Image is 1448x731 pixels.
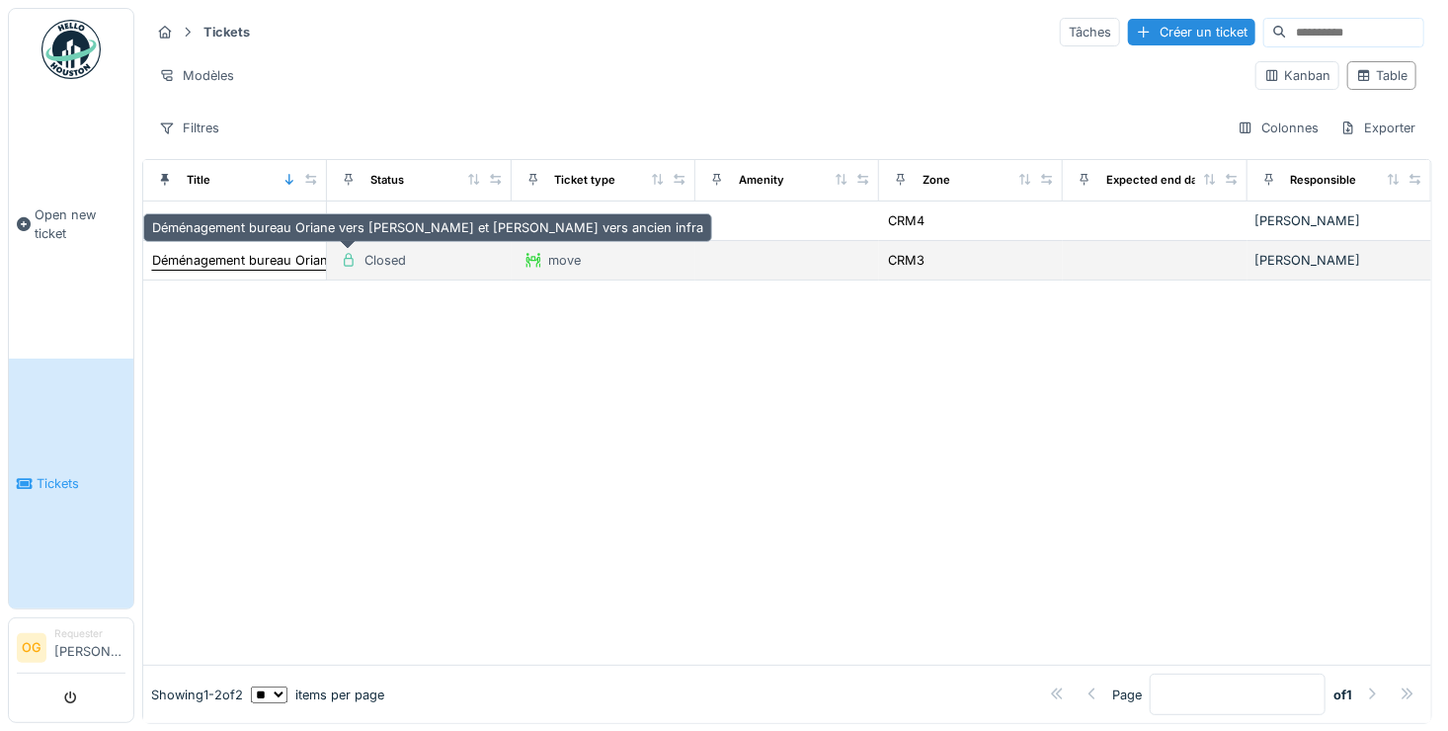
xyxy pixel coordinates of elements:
div: items per page [251,686,384,704]
div: Status [370,172,404,189]
div: Zone [923,172,950,189]
div: [PERSON_NAME] [1255,251,1423,270]
div: Créer un ticket [1128,19,1255,45]
div: Demande [DEMOGRAPHIC_DATA] bureau -1.06 [152,211,436,230]
div: request [549,211,595,230]
span: Tickets [37,474,125,493]
div: Expected end date [1106,172,1208,189]
div: Showing 1 - 2 of 2 [151,686,243,704]
div: Colonnes [1229,114,1327,142]
div: Closed [364,251,406,270]
a: Open new ticket [9,90,133,359]
div: Déménagement bureau Oriane vers [PERSON_NAME] et [PERSON_NAME] vers ancien infra [143,213,712,242]
li: OG [17,633,46,663]
a: OG Requester[PERSON_NAME] [17,626,125,674]
div: Table [1356,66,1408,85]
div: [PERSON_NAME] [1255,211,1423,230]
img: Badge_color-CXgf-gQk.svg [41,20,101,79]
strong: Tickets [196,23,258,41]
div: Modèles [150,61,243,90]
div: CRM3 [888,251,925,270]
div: CRM4 [888,211,925,230]
div: Closed [364,211,406,230]
div: Exporter [1331,114,1424,142]
div: Responsible [1291,172,1357,189]
div: Filtres [150,114,228,142]
div: Tâches [1060,18,1120,46]
div: Requester [54,626,125,641]
div: Déménagement bureau Oriane vers [PERSON_NAME] et [PERSON_NAME] vers ancien infra [152,251,703,270]
div: Amenity [739,172,784,189]
div: Kanban [1264,66,1330,85]
span: Open new ticket [35,205,125,243]
li: [PERSON_NAME] [54,626,125,669]
div: move [549,251,582,270]
div: Ticket type [555,172,616,189]
div: Title [187,172,210,189]
strong: of 1 [1333,686,1352,704]
a: Tickets [9,359,133,609]
div: Page [1112,686,1142,704]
